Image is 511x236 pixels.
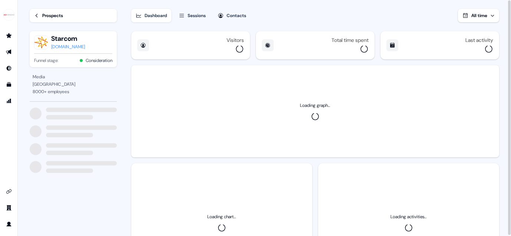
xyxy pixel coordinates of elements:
[188,12,206,19] div: Sessions
[300,102,330,109] div: Loading graph...
[390,213,426,220] div: Loading activities...
[3,218,15,230] a: Go to profile
[227,37,244,43] div: Visitors
[207,213,236,220] div: Loading chart...
[33,88,114,95] div: 8000 + employees
[42,12,63,19] div: Prospects
[471,13,487,19] span: All time
[458,9,499,22] button: All time
[51,43,85,50] a: [DOMAIN_NAME]
[174,9,210,22] button: Sessions
[465,37,493,43] div: Last activity
[51,34,85,43] button: Starcom
[3,30,15,42] a: Go to prospects
[3,46,15,58] a: Go to outbound experience
[33,81,114,88] div: [GEOGRAPHIC_DATA]
[3,95,15,107] a: Go to attribution
[332,37,369,43] div: Total time spent
[3,186,15,197] a: Go to integrations
[145,12,167,19] div: Dashboard
[34,57,58,64] span: Funnel stage:
[3,62,15,74] a: Go to Inbound
[3,79,15,91] a: Go to templates
[3,202,15,214] a: Go to team
[86,57,112,64] button: Consideration
[213,9,251,22] button: Contacts
[33,73,114,81] div: Media
[30,9,117,22] a: Prospects
[131,9,171,22] button: Dashboard
[227,12,246,19] div: Contacts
